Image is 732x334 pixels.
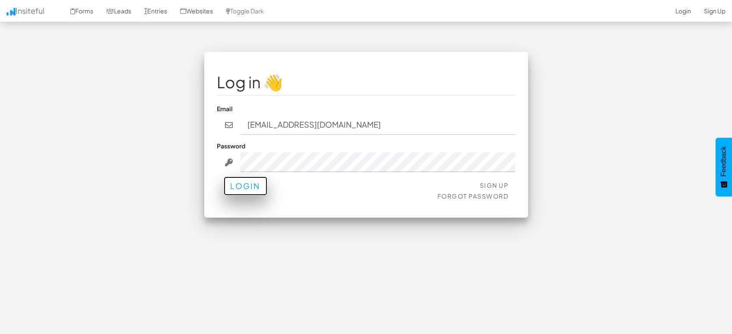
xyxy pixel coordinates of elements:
button: Login [224,177,267,196]
label: Password [217,141,246,150]
label: Email [217,104,233,113]
span: Feedback [720,146,728,177]
img: icon.png [6,8,16,16]
button: Feedback - Show survey [716,138,732,196]
input: john@doe.com [241,115,515,135]
a: Forgot Password [437,192,509,200]
a: Sign Up [480,181,509,189]
h1: Log in 👋 [217,74,515,91]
